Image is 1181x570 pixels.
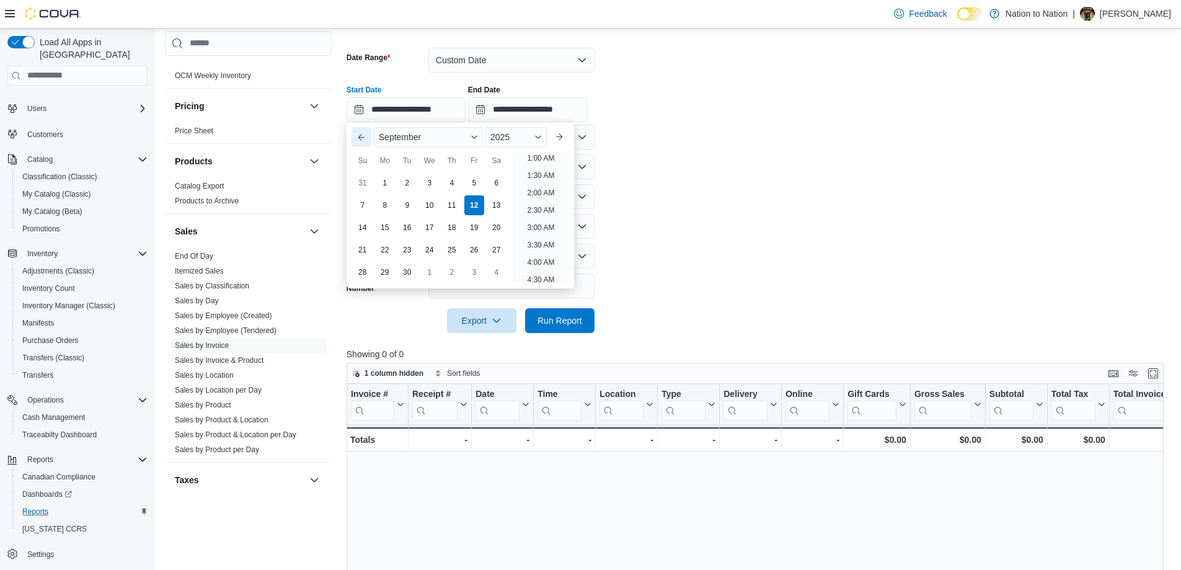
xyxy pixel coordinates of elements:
[175,71,251,81] span: OCM Weekly Inventory
[12,409,153,426] button: Cash Management
[17,470,100,484] a: Canadian Compliance
[12,297,153,314] button: Inventory Manager (Classic)
[989,389,1033,401] div: Subtotal
[375,240,395,260] div: day-22
[723,389,767,421] div: Delivery
[420,240,440,260] div: day-24
[22,524,87,534] span: [US_STATE] CCRS
[17,204,87,219] a: My Catalog (Beta)
[175,474,304,486] button: Taxes
[785,389,829,401] div: Online
[22,101,51,116] button: Users
[442,151,462,171] div: Th
[847,389,896,421] div: Gift Card Sales
[397,151,417,171] div: Tu
[468,85,500,95] label: End Date
[723,389,767,401] div: Delivery
[2,545,153,563] button: Settings
[22,353,84,363] span: Transfers (Classic)
[1113,389,1178,401] div: Total Invoiced
[577,132,587,142] button: Open list of options
[475,389,520,401] div: Date
[175,400,231,410] span: Sales by Product
[175,196,239,206] span: Products to Archive
[17,333,148,348] span: Purchase Orders
[17,187,96,202] a: My Catalog (Classic)
[454,308,509,333] span: Export
[785,389,829,421] div: Online
[487,195,506,215] div: day-13
[365,368,423,378] span: 1 column hidden
[17,470,148,484] span: Canadian Compliance
[1106,366,1121,381] button: Keyboard shortcuts
[22,246,148,261] span: Inventory
[22,266,94,276] span: Adjustments (Classic)
[442,195,462,215] div: day-11
[25,7,81,20] img: Cova
[22,172,97,182] span: Classification (Classic)
[12,486,153,503] a: Dashboards
[914,389,981,421] button: Gross Sales
[785,432,839,447] div: -
[22,246,63,261] button: Inventory
[914,389,971,401] div: Gross Sales
[22,152,148,167] span: Catalog
[420,195,440,215] div: day-10
[175,100,304,112] button: Pricing
[175,430,296,440] span: Sales by Product & Location per Day
[175,445,259,455] span: Sales by Product per Day
[464,151,484,171] div: Fr
[420,262,440,282] div: day-1
[420,173,440,193] div: day-3
[475,389,529,421] button: Date
[17,504,148,519] span: Reports
[22,127,68,142] a: Customers
[175,386,262,394] a: Sales by Location per Day
[447,308,516,333] button: Export
[175,370,234,380] span: Sales by Location
[175,225,198,238] h3: Sales
[17,368,148,383] span: Transfers
[12,168,153,185] button: Classification (Classic)
[2,100,153,117] button: Users
[17,169,102,184] a: Classification (Classic)
[352,127,371,147] button: Previous Month
[485,127,547,147] div: Button. Open the year selector. 2025 is currently selected.
[175,311,272,320] a: Sales by Employee (Created)
[420,151,440,171] div: We
[12,262,153,280] button: Adjustments (Classic)
[442,218,462,238] div: day-18
[2,245,153,262] button: Inventory
[1051,432,1105,447] div: $0.00
[175,100,204,112] h3: Pricing
[351,389,394,401] div: Invoice #
[175,251,213,261] span: End Of Day
[350,432,404,447] div: Totals
[352,172,508,283] div: September, 2025
[1051,389,1095,401] div: Total Tax
[22,546,148,562] span: Settings
[17,187,148,202] span: My Catalog (Classic)
[175,225,304,238] button: Sales
[1073,6,1075,21] p: |
[599,389,653,421] button: Location
[909,7,947,20] span: Feedback
[2,391,153,409] button: Operations
[537,432,591,447] div: -
[549,127,569,147] button: Next month
[175,385,262,395] span: Sales by Location per Day
[17,410,90,425] a: Cash Management
[430,366,485,381] button: Sort fields
[22,283,75,293] span: Inventory Count
[442,173,462,193] div: day-4
[17,427,102,442] a: Traceabilty Dashboard
[490,132,510,142] span: 2025
[375,173,395,193] div: day-1
[17,221,65,236] a: Promotions
[464,173,484,193] div: day-5
[475,389,520,421] div: Date
[175,155,213,167] h3: Products
[17,522,148,537] span: Washington CCRS
[175,355,263,365] span: Sales by Invoice & Product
